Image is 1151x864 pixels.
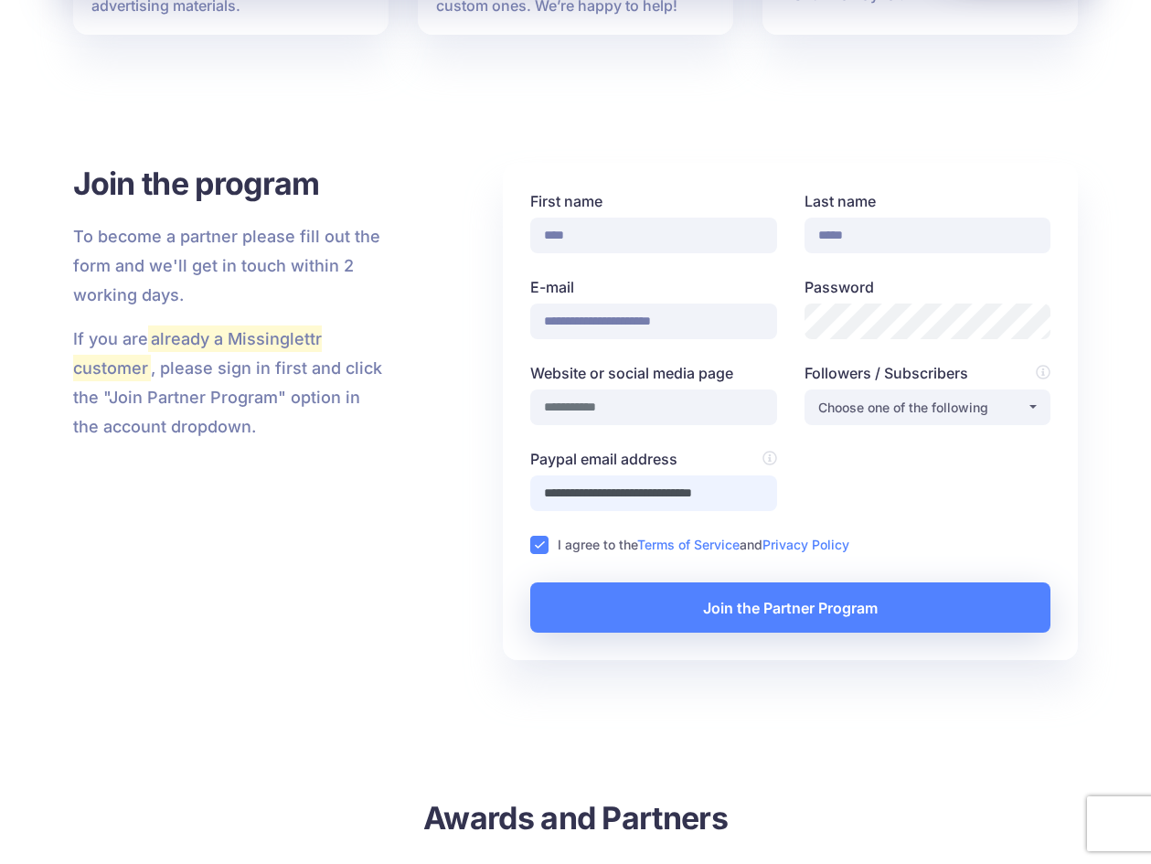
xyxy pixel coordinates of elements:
label: Website or social media page [530,362,777,384]
label: Paypal email address [530,448,777,470]
label: E-mail [530,276,777,298]
h3: Awards and Partners [331,797,820,838]
p: If you are , please sign in first and click the "Join Partner Program" option in the account drop... [73,325,390,442]
label: I agree to the and [558,534,849,555]
button: Join the Partner Program [530,582,1050,633]
a: Privacy Policy [762,537,849,552]
h3: Join the program [73,163,390,204]
mark: already a Missinglettr customer [73,325,323,380]
div: Choose one of the following [818,397,1027,419]
label: Last name [805,190,1051,212]
a: Terms of Service [637,537,740,552]
label: Followers / Subscribers [805,362,1051,384]
label: Password [805,276,1051,298]
button: Choose one of the following [805,389,1051,425]
p: To become a partner please fill out the form and we'll get in touch within 2 working days. [73,222,390,310]
label: First name [530,190,777,212]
